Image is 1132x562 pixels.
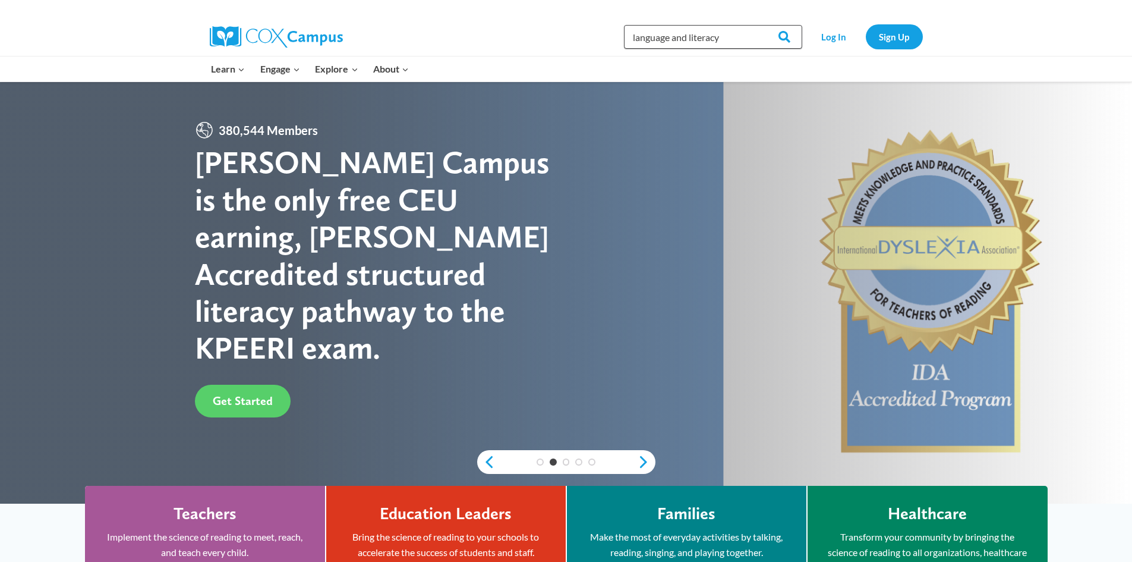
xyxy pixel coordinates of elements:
h4: Education Leaders [380,504,512,524]
button: Child menu of About [365,56,417,81]
a: Log In [808,24,860,49]
a: Get Started [195,385,291,417]
p: Bring the science of reading to your schools to accelerate the success of students and staff. [344,529,548,560]
img: Cox Campus [210,26,343,48]
div: content slider buttons [477,450,655,474]
h4: Families [657,504,715,524]
a: 1 [537,459,544,466]
p: Implement the science of reading to meet, reach, and teach every child. [103,529,307,560]
p: Make the most of everyday activities by talking, reading, singing, and playing together. [585,529,789,560]
button: Child menu of Engage [253,56,308,81]
button: Child menu of Learn [204,56,253,81]
span: 380,544 Members [214,121,323,140]
h4: Teachers [174,504,237,524]
a: 4 [575,459,582,466]
nav: Secondary Navigation [808,24,923,49]
a: previous [477,455,495,469]
span: Get Started [213,394,273,408]
nav: Primary Navigation [204,56,417,81]
a: 5 [588,459,595,466]
h4: Healthcare [888,504,967,524]
div: [PERSON_NAME] Campus is the only free CEU earning, [PERSON_NAME] Accredited structured literacy p... [195,144,566,366]
a: 2 [550,459,557,466]
button: Child menu of Explore [308,56,366,81]
a: 3 [563,459,570,466]
input: Search Cox Campus [624,25,802,49]
a: Sign Up [866,24,923,49]
a: next [638,455,655,469]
